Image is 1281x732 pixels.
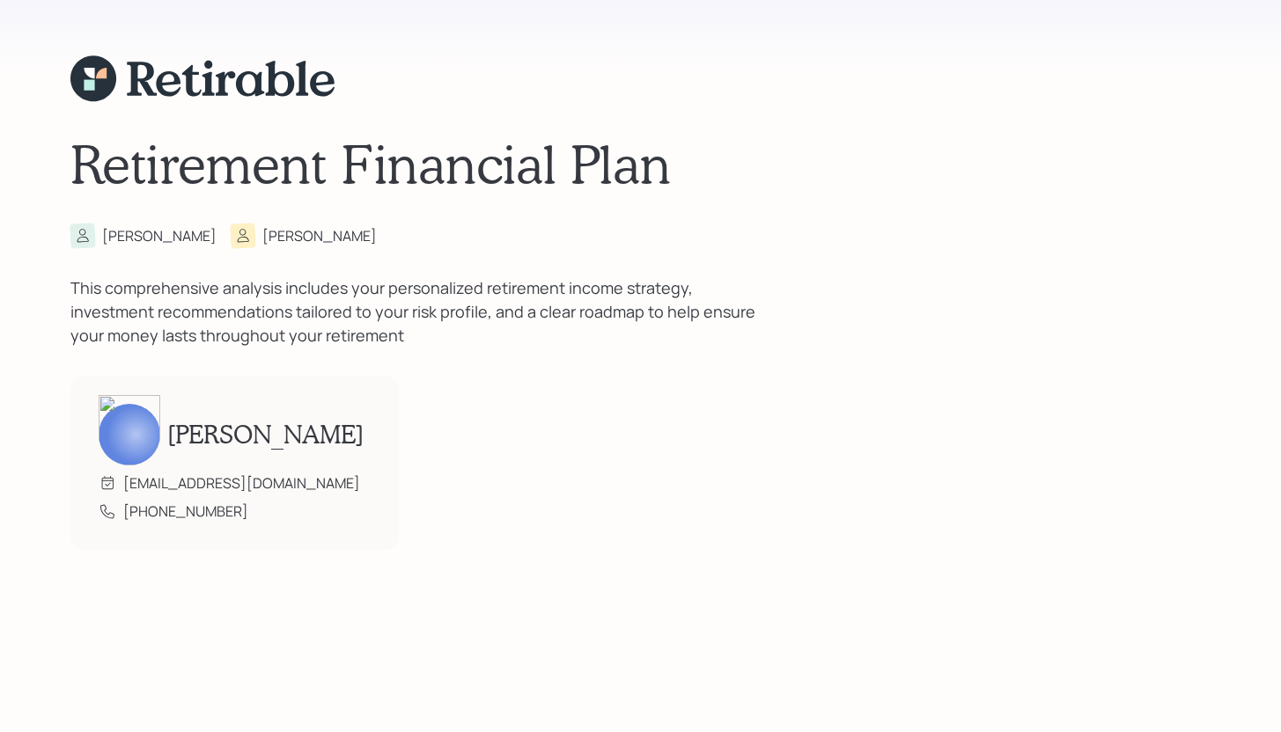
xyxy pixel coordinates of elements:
[262,225,377,246] div: [PERSON_NAME]
[70,276,775,348] div: This comprehensive analysis includes your personalized retirement income strategy, investment rec...
[167,420,364,450] h2: [PERSON_NAME]
[102,225,217,246] div: [PERSON_NAME]
[99,395,160,465] img: sami-boghos-headshot.png
[123,501,248,522] div: [PHONE_NUMBER]
[123,472,360,494] div: [EMAIL_ADDRESS][DOMAIN_NAME]
[70,132,1211,195] h1: Retirement Financial Plan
